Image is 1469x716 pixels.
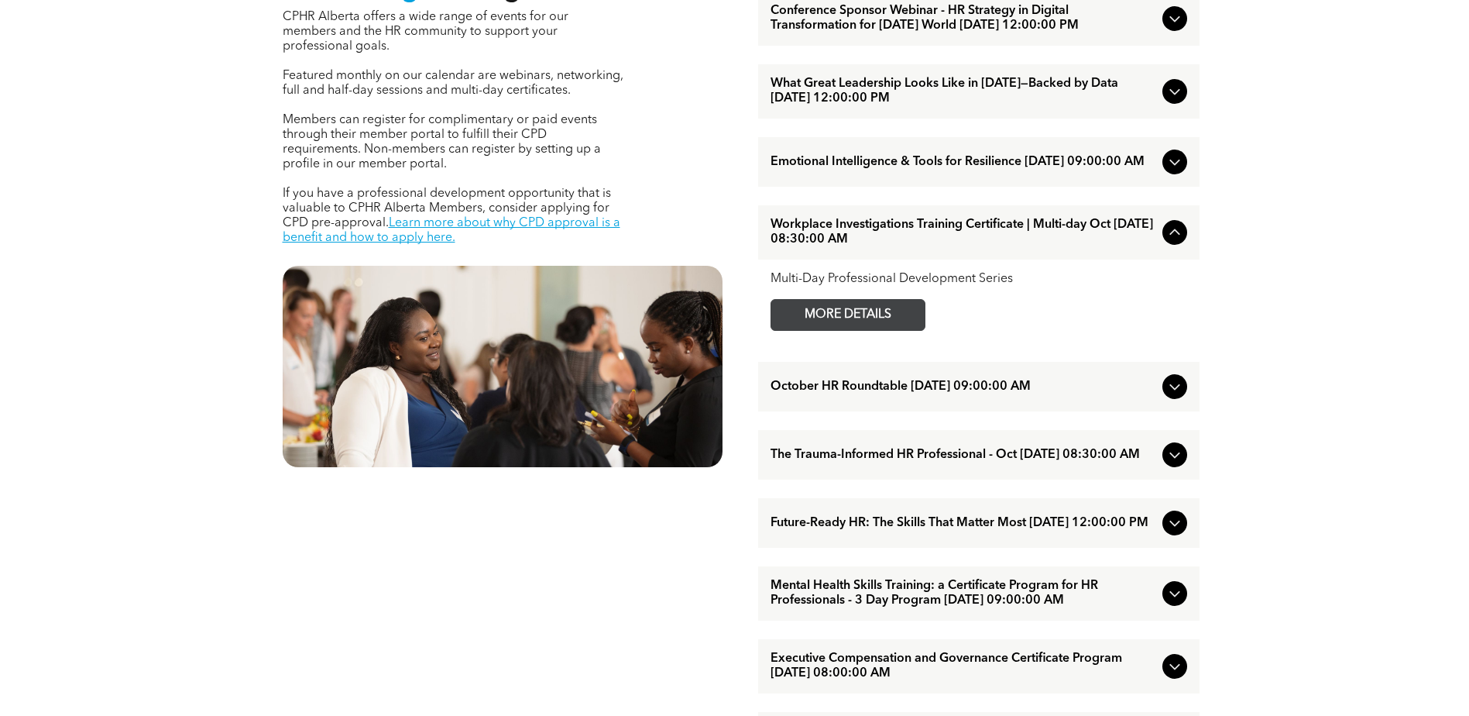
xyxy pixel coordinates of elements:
[771,579,1156,608] span: Mental Health Skills Training: a Certificate Program for HR Professionals - 3 Day Program [DATE] ...
[771,516,1156,531] span: Future-Ready HR: The Skills That Matter Most [DATE] 12:00:00 PM
[787,300,909,330] span: MORE DETAILS
[771,155,1156,170] span: Emotional Intelligence & Tools for Resilience [DATE] 09:00:00 AM
[771,77,1156,106] span: What Great Leadership Looks Like in [DATE]—Backed by Data [DATE] 12:00:00 PM
[771,299,925,331] a: MORE DETAILS
[283,217,620,244] a: Learn more about why CPD approval is a benefit and how to apply here.
[771,218,1156,247] span: Workplace Investigations Training Certificate | Multi-day Oct [DATE] 08:30:00 AM
[283,188,611,229] span: If you have a professional development opportunity that is valuable to CPHR Alberta Members, cons...
[771,380,1156,394] span: October HR Roundtable [DATE] 09:00:00 AM
[771,652,1156,681] span: Executive Compensation and Governance Certificate Program [DATE] 08:00:00 AM
[283,11,568,53] span: CPHR Alberta offers a wide range of events for our members and the HR community to support your p...
[771,448,1156,463] span: The Trauma-Informed HR Professional - Oct [DATE] 08:30:00 AM
[771,4,1156,33] span: Conference Sponsor Webinar - HR Strategy in Digital Transformation for [DATE] World [DATE] 12:00:...
[771,272,1187,287] div: Multi-Day Professional Development Series
[283,114,601,170] span: Members can register for complimentary or paid events through their member portal to fulfill thei...
[283,70,623,97] span: Featured monthly on our calendar are webinars, networking, full and half-day sessions and multi-d...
